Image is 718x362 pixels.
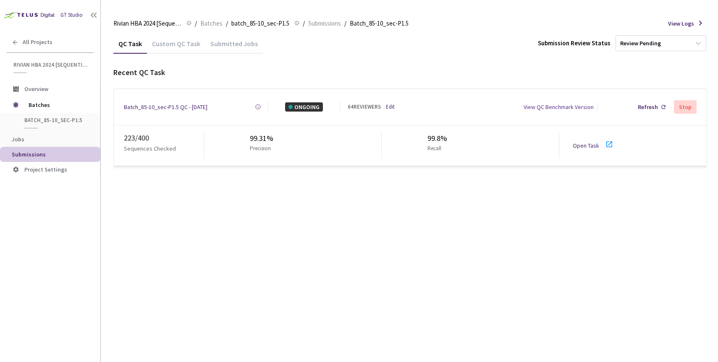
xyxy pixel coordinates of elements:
[285,102,323,112] div: ONGOING
[638,102,658,112] div: Refresh
[199,18,224,28] a: Batches
[348,103,381,111] div: 64 REVIEWERS
[24,117,86,124] span: batch_85-10_sec-P1.5
[250,144,271,153] p: Precision
[113,18,181,29] span: Rivian HBA 2024 [Sequential]
[344,18,346,29] li: /
[60,11,83,19] div: GT Studio
[113,67,707,78] div: Recent QC Task
[29,96,86,113] span: Batches
[195,18,197,29] li: /
[308,18,341,29] span: Submissions
[124,132,204,144] div: 223 / 400
[24,166,67,173] span: Project Settings
[538,38,611,48] div: Submission Review Status
[427,133,447,144] div: 99.8%
[573,142,599,149] a: Open Task
[231,18,289,29] span: batch_85-10_sec-P1.5
[250,133,274,144] div: 99.31%
[113,39,147,54] div: QC Task
[350,18,409,29] span: Batch_85-10_sec-P1.5
[23,39,52,46] span: All Projects
[668,19,694,28] span: View Logs
[24,85,48,93] span: Overview
[12,151,46,158] span: Submissions
[226,18,228,29] li: /
[205,39,263,54] div: Submitted Jobs
[307,18,343,28] a: Submissions
[524,102,594,112] div: View QC Benchmark Version
[124,102,207,112] a: Batch_85-10_sec-P1.5 QC - [DATE]
[13,61,89,68] span: Rivian HBA 2024 [Sequential]
[427,144,444,153] p: Recall
[386,103,395,111] a: Edit
[12,135,24,143] span: Jobs
[679,104,692,110] div: Stop
[147,39,205,54] div: Custom QC Task
[620,39,661,47] div: Review Pending
[124,144,176,153] p: Sequences Checked
[303,18,305,29] li: /
[200,18,223,29] span: Batches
